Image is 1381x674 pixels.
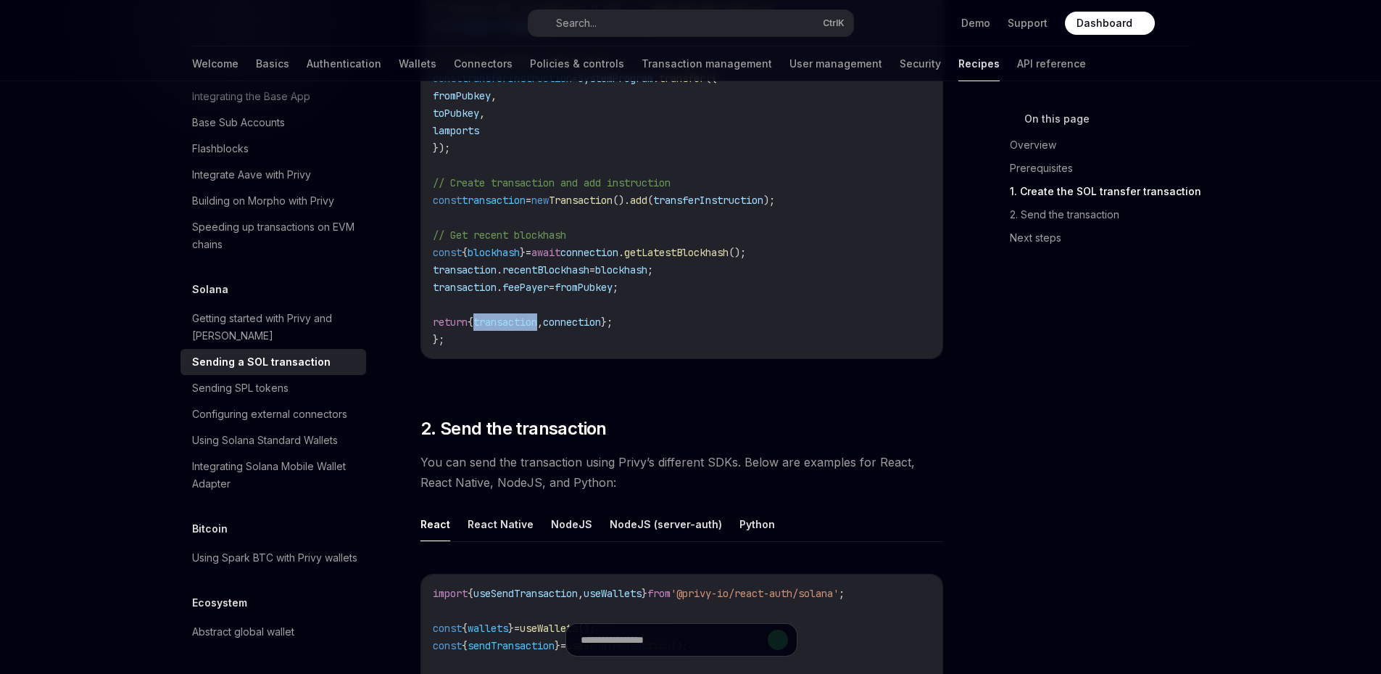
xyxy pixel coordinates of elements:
div: Sending a SOL transaction [192,353,331,371]
a: Next steps [1010,226,1201,250]
span: 2. Send the transaction [420,417,607,440]
span: ( [647,194,653,207]
a: Integrating Solana Mobile Wallet Adapter [181,453,366,497]
a: Building on Morpho with Privy [181,188,366,214]
a: Abstract global wallet [181,619,366,645]
span: const [433,246,462,259]
span: Dashboard [1077,16,1132,30]
span: { [468,316,473,329]
a: Dashboard [1065,12,1155,35]
span: ; [839,587,845,600]
a: Security [900,46,941,81]
span: blockhash [468,246,520,259]
span: = [549,281,555,294]
span: ); [763,194,775,207]
span: // Create transaction and add instruction [433,176,671,189]
a: Flashblocks [181,136,366,162]
button: Search...CtrlK [528,10,853,36]
span: , [491,89,497,102]
a: Getting started with Privy and [PERSON_NAME] [181,305,366,349]
div: Abstract global wallet [192,623,294,641]
span: transaction [433,281,497,294]
span: await [531,246,560,259]
span: transferInstruction [653,194,763,207]
span: connection [543,316,601,329]
div: Base Sub Accounts [192,114,285,131]
span: Transaction [549,194,613,207]
a: Transaction management [642,46,772,81]
span: // Get recent blockhash [433,229,566,242]
div: Search... [556,15,597,32]
a: Overview [1010,133,1201,157]
span: . [497,281,502,294]
span: , [479,107,485,120]
div: Using Spark BTC with Privy wallets [192,549,357,567]
button: NodeJS [551,507,592,541]
span: } [520,246,526,259]
span: { [462,246,468,259]
a: Sending a SOL transaction [181,349,366,375]
a: User management [789,46,882,81]
span: fromPubkey [433,89,491,102]
span: import [433,587,468,600]
span: On this page [1024,110,1090,128]
a: Welcome [192,46,239,81]
div: Getting started with Privy and [PERSON_NAME] [192,310,357,345]
span: . [497,263,502,276]
span: return [433,316,468,329]
a: Speeding up transactions on EVM chains [181,214,366,258]
a: Prerequisites [1010,157,1201,180]
span: const [433,194,462,207]
div: Integrating Solana Mobile Wallet Adapter [192,458,357,493]
span: , [537,316,543,329]
button: React [420,507,450,541]
a: Basics [256,46,289,81]
span: blockhash [595,263,647,276]
div: Building on Morpho with Privy [192,192,334,210]
span: (); [729,246,746,259]
span: feePayer [502,281,549,294]
span: add [630,194,647,207]
button: Ask AI [912,583,931,602]
button: Send message [768,630,788,650]
span: . [618,246,624,259]
span: Ctrl K [823,17,845,29]
span: = [526,246,531,259]
span: (). [613,194,630,207]
div: Using Solana Standard Wallets [192,432,338,449]
a: Recipes [958,46,1000,81]
span: toPubkey [433,107,479,120]
a: Configuring external connectors [181,401,366,427]
a: Policies & controls [530,46,624,81]
a: Authentication [307,46,381,81]
a: Wallets [399,46,436,81]
a: API reference [1017,46,1086,81]
a: Using Solana Standard Wallets [181,427,366,453]
span: = [589,263,595,276]
span: fromPubkey [555,281,613,294]
span: useWallets [584,587,642,600]
span: } [642,587,647,600]
div: Sending SPL tokens [192,379,289,397]
h5: Solana [192,281,228,298]
span: transaction [433,263,497,276]
span: ; [647,263,653,276]
span: You can send the transaction using Privy’s different SDKs. Below are examples for React, React Na... [420,452,943,493]
button: Copy the contents from the code block [889,583,908,602]
a: Integrate Aave with Privy [181,162,366,188]
span: }; [433,333,444,346]
a: Base Sub Accounts [181,110,366,136]
h5: Ecosystem [192,594,247,612]
span: getLatestBlockhash [624,246,729,259]
span: = [526,194,531,207]
a: Using Spark BTC with Privy wallets [181,545,366,571]
a: Sending SPL tokens [181,375,366,401]
h5: Bitcoin [192,520,228,538]
span: new [531,194,549,207]
img: dark logo [192,13,282,33]
span: connection [560,246,618,259]
span: '@privy-io/react-auth/solana' [671,587,839,600]
div: Flashblocks [192,140,249,157]
a: Demo [961,16,990,30]
button: Python [739,507,775,541]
